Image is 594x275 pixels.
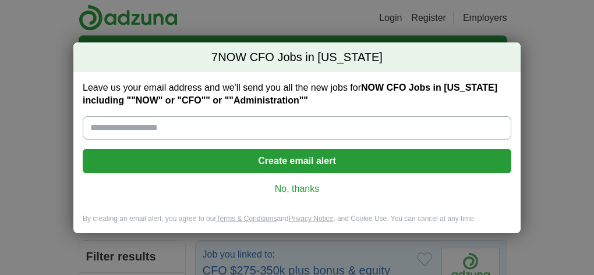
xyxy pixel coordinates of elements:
button: Create email alert [83,149,511,173]
label: Leave us your email address and we'll send you all the new jobs for [83,81,511,107]
a: No, thanks [92,183,502,195]
h2: NOW CFO Jobs in [US_STATE] [73,42,521,73]
div: By creating an email alert, you agree to our and , and Cookie Use. You can cancel at any time. [73,214,521,233]
a: Terms & Conditions [216,215,277,223]
a: Privacy Notice [289,215,334,223]
span: 7 [211,49,218,66]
